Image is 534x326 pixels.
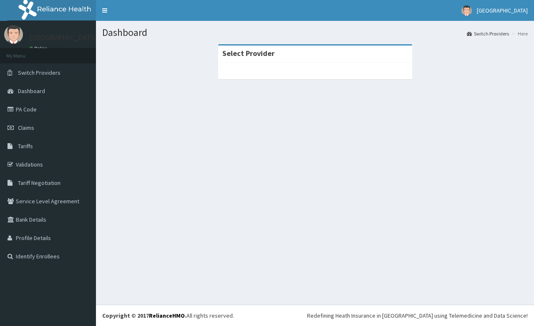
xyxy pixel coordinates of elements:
h1: Dashboard [102,27,528,38]
a: Switch Providers [467,30,509,37]
span: Switch Providers [18,69,60,76]
div: Redefining Heath Insurance in [GEOGRAPHIC_DATA] using Telemedicine and Data Science! [307,311,528,320]
footer: All rights reserved. [96,305,534,326]
strong: Select Provider [222,48,275,58]
strong: Copyright © 2017 . [102,312,186,319]
span: Claims [18,124,34,131]
img: User Image [461,5,472,16]
a: Online [29,45,49,51]
img: User Image [4,25,23,44]
a: RelianceHMO [149,312,185,319]
span: Dashboard [18,87,45,95]
span: Tariff Negotiation [18,179,60,187]
span: [GEOGRAPHIC_DATA] [477,7,528,14]
span: Tariffs [18,142,33,150]
li: Here [510,30,528,37]
p: [GEOGRAPHIC_DATA] [29,34,98,41]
